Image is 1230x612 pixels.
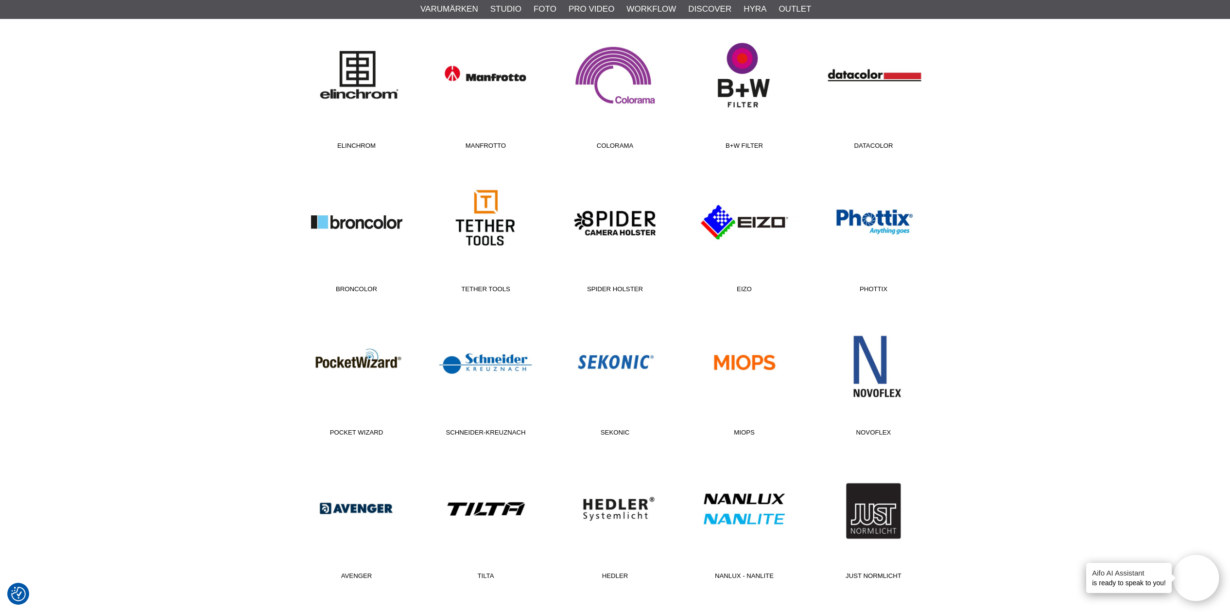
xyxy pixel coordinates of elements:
a: Varumärken [420,3,478,16]
a: Foto [534,3,556,16]
span: Colorama [551,141,680,154]
a: Discover [688,3,731,16]
span: Phottix [809,284,938,297]
img: Revisit consent button [11,587,26,601]
span: Schneider-Kreuznach [421,428,551,441]
button: Samtyckesinställningar [11,585,26,603]
span: B+W Filter [680,141,809,154]
span: Nanlux - Nanlite [680,571,809,584]
span: Manfrotto [421,141,551,154]
a: Outlet [779,3,811,16]
span: TILTA [421,571,551,584]
a: Just Normlicht [809,453,938,584]
a: Sekonic [551,310,680,441]
a: Avenger [292,453,421,584]
span: Datacolor [809,141,938,154]
span: Sekonic [551,428,680,441]
a: Workflow [626,3,676,16]
a: Phottix [809,166,938,297]
a: Tether Tools [421,166,551,297]
a: Elinchrom [292,23,421,154]
a: Pro Video [569,3,614,16]
span: Avenger [292,571,421,584]
span: Pocket Wizard [292,428,421,441]
a: Pocket Wizard [292,310,421,441]
span: Tether Tools [421,284,551,297]
a: Manfrotto [421,23,551,154]
a: Miops [680,310,809,441]
a: Hyra [744,3,766,16]
a: Nanlux - Nanlite [680,453,809,584]
a: Schneider-Kreuznach [421,310,551,441]
span: Miops [680,428,809,441]
a: Colorama [551,23,680,154]
span: Novoflex [809,428,938,441]
div: is ready to speak to you! [1086,563,1172,593]
span: Spider Holster [551,284,680,297]
a: Studio [490,3,521,16]
span: EIZO [680,284,809,297]
a: Broncolor [292,166,421,297]
span: Elinchrom [292,141,421,154]
a: TILTA [421,453,551,584]
a: B+W Filter [680,23,809,154]
a: EIZO [680,166,809,297]
a: Hedler [551,453,680,584]
span: Broncolor [292,284,421,297]
a: Datacolor [809,23,938,154]
a: Spider Holster [551,166,680,297]
span: Just Normlicht [809,571,938,584]
span: Hedler [551,571,680,584]
a: Novoflex [809,310,938,441]
h4: Aifo AI Assistant [1092,568,1166,578]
